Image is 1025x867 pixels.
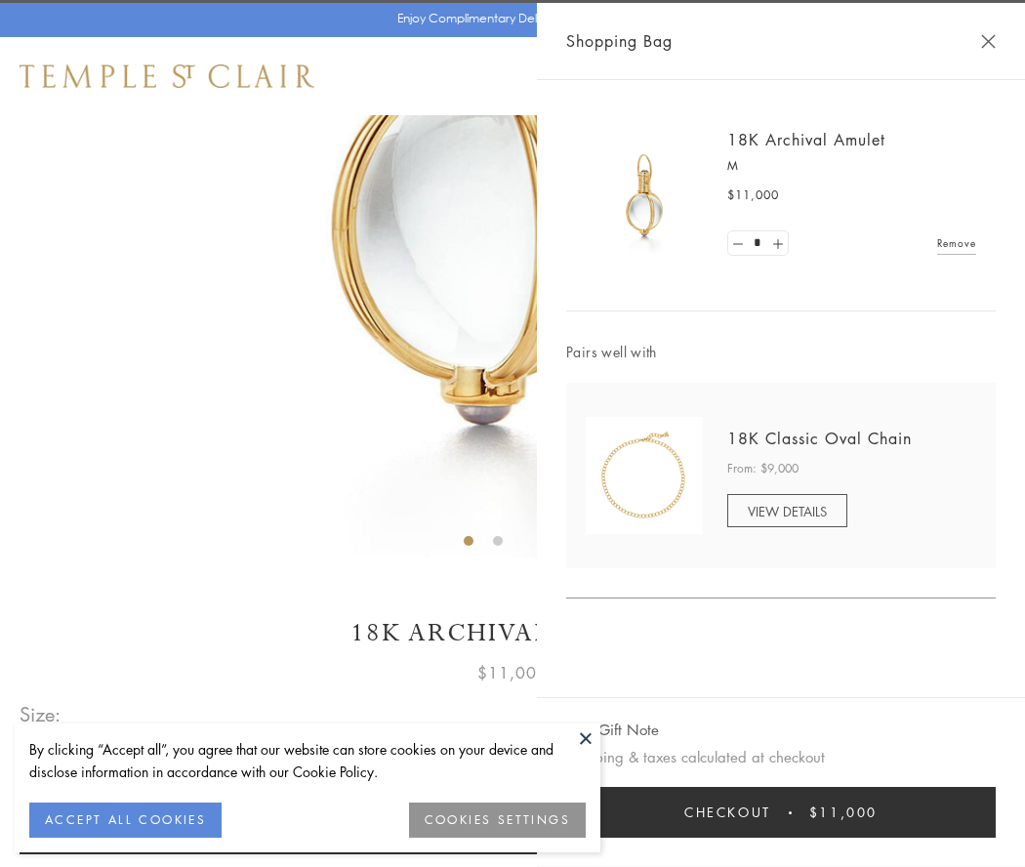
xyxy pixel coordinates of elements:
[566,28,673,54] span: Shopping Bag
[20,698,62,730] span: Size:
[409,803,586,838] button: COOKIES SETTINGS
[566,341,996,363] span: Pairs well with
[586,417,703,534] img: N88865-OV18
[727,459,799,478] span: From: $9,000
[728,231,748,256] a: Set quantity to 0
[937,232,976,254] a: Remove
[727,494,847,527] a: VIEW DETAILS
[586,137,703,254] img: 18K Archival Amulet
[727,129,885,150] a: 18K Archival Amulet
[684,802,771,823] span: Checkout
[748,502,827,520] span: VIEW DETAILS
[809,802,878,823] span: $11,000
[566,718,659,742] button: Add Gift Note
[727,156,976,176] p: M
[727,186,779,205] span: $11,000
[397,9,619,28] p: Enjoy Complimentary Delivery & Returns
[20,64,314,88] img: Temple St. Clair
[477,660,548,685] span: $11,000
[566,745,996,769] p: Shipping & taxes calculated at checkout
[29,738,586,783] div: By clicking “Accept all”, you agree that our website can store cookies on your device and disclos...
[727,428,912,449] a: 18K Classic Oval Chain
[566,787,996,838] button: Checkout $11,000
[767,231,787,256] a: Set quantity to 2
[981,34,996,49] button: Close Shopping Bag
[29,803,222,838] button: ACCEPT ALL COOKIES
[20,616,1005,650] h1: 18K Archival Amulet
